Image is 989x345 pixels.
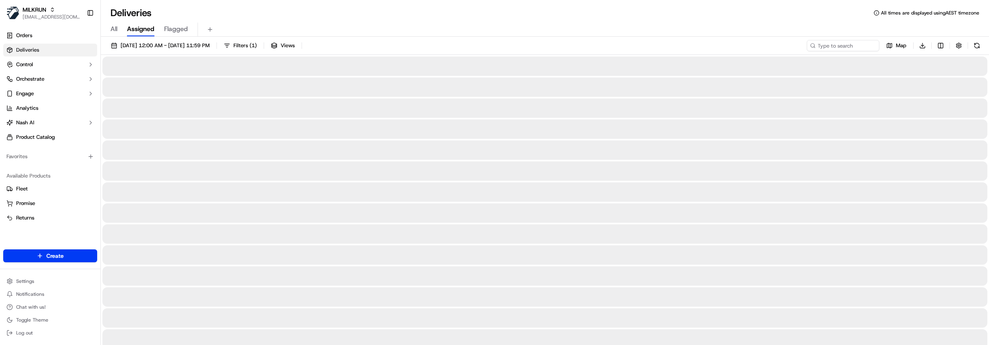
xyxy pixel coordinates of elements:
button: Promise [3,197,97,210]
button: Create [3,249,97,262]
div: Favorites [3,150,97,163]
a: Orders [3,29,97,42]
span: All [110,24,117,34]
span: Notifications [16,291,44,297]
span: Flagged [164,24,188,34]
button: Log out [3,327,97,339]
div: Available Products [3,169,97,182]
button: Notifications [3,289,97,300]
span: Log out [16,330,33,336]
button: Chat with us! [3,301,97,313]
a: Deliveries [3,44,97,56]
h1: Deliveries [110,6,152,19]
span: Map [896,42,906,49]
span: Create [46,252,64,260]
span: Toggle Theme [16,317,48,323]
span: Control [16,61,33,68]
button: Nash AI [3,116,97,129]
a: Promise [6,200,94,207]
span: Orchestrate [16,75,44,83]
button: Views [267,40,298,51]
a: Product Catalog [3,131,97,144]
button: Fleet [3,182,97,195]
button: Returns [3,211,97,224]
span: Fleet [16,185,28,192]
span: Chat with us! [16,304,46,310]
button: Toggle Theme [3,314,97,326]
a: Analytics [3,102,97,115]
span: Product Catalog [16,134,55,141]
span: Promise [16,200,35,207]
input: Type to search [807,40,879,51]
button: Refresh [971,40,983,51]
span: [DATE] 12:00 AM - [DATE] 11:59 PM [121,42,210,49]
a: Fleet [6,185,94,192]
a: Returns [6,214,94,222]
span: Filters [233,42,257,49]
span: Orders [16,32,32,39]
span: All times are displayed using AEST timezone [881,10,979,16]
button: MILKRUN [23,6,46,14]
button: Filters(1) [220,40,260,51]
span: Assigned [127,24,154,34]
span: Settings [16,278,34,284]
span: Analytics [16,105,38,112]
span: Views [281,42,295,49]
button: Map [883,40,910,51]
span: ( 1 ) [250,42,257,49]
button: MILKRUNMILKRUN[EMAIL_ADDRESS][DOMAIN_NAME] [3,3,83,23]
button: Engage [3,87,97,100]
button: Settings [3,276,97,287]
button: Orchestrate [3,73,97,86]
button: Control [3,58,97,71]
span: Engage [16,90,34,97]
span: Nash AI [16,119,34,126]
span: Returns [16,214,34,222]
button: [EMAIL_ADDRESS][DOMAIN_NAME] [23,14,80,20]
img: MILKRUN [6,6,19,19]
button: [DATE] 12:00 AM - [DATE] 11:59 PM [107,40,213,51]
span: Deliveries [16,46,39,54]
